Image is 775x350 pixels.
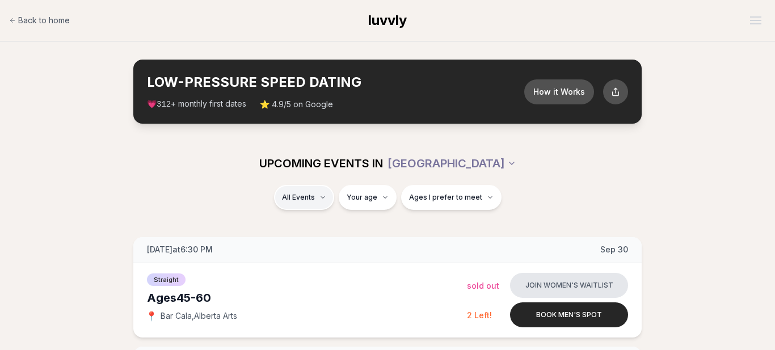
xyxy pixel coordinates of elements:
[524,79,594,104] button: How it Works
[368,12,407,28] span: luvvly
[147,73,524,91] h2: LOW-PRESSURE SPEED DATING
[147,273,186,286] span: Straight
[401,185,502,210] button: Ages I prefer to meet
[510,302,628,327] button: Book men's spot
[409,193,482,202] span: Ages I prefer to meet
[147,311,156,321] span: 📍
[339,185,397,210] button: Your age
[510,273,628,298] button: Join women's waitlist
[745,12,766,29] button: Open menu
[157,100,171,109] span: 312
[467,310,492,320] span: 2 Left!
[147,244,213,255] span: [DATE] at 6:30 PM
[9,9,70,32] a: Back to home
[282,193,315,202] span: All Events
[467,281,499,290] span: Sold Out
[147,98,246,110] span: 💗 + monthly first dates
[368,11,407,29] a: luvvly
[18,15,70,26] span: Back to home
[347,193,377,202] span: Your age
[147,290,467,306] div: Ages 45-60
[274,185,334,210] button: All Events
[260,99,333,110] span: ⭐ 4.9/5 on Google
[387,151,516,176] button: [GEOGRAPHIC_DATA]
[259,155,383,171] span: UPCOMING EVENTS IN
[600,244,628,255] span: Sep 30
[161,310,237,322] span: Bar Cala , Alberta Arts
